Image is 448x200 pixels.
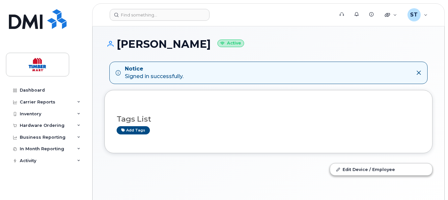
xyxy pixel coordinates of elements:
a: Edit Device / Employee [330,163,432,175]
small: Active [217,40,244,47]
h3: Tags List [117,115,420,123]
a: Add tags [117,126,150,134]
h1: [PERSON_NAME] [104,38,433,50]
strong: Notice [125,65,183,73]
div: Signed in successfully. [125,65,183,80]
